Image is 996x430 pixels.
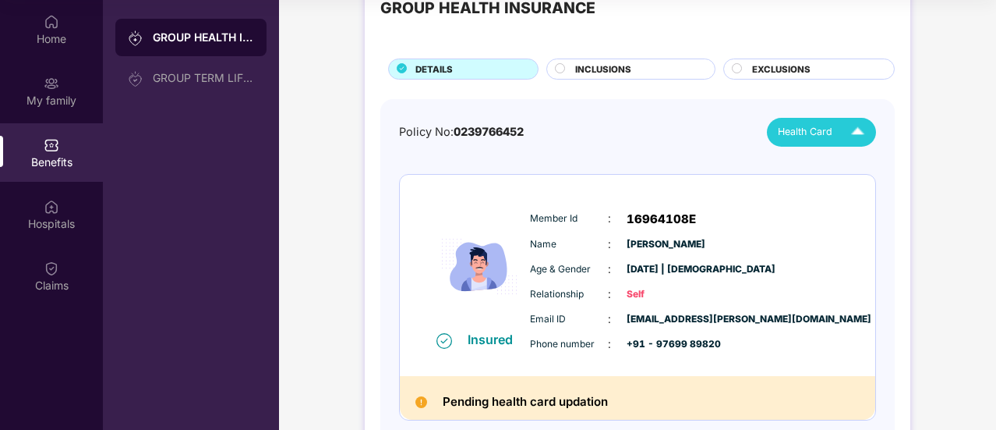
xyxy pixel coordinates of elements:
span: Age & Gender [530,262,608,277]
img: svg+xml;base64,PHN2ZyBpZD0iQmVuZWZpdHMiIHhtbG5zPSJodHRwOi8vd3d3LnczLm9yZy8yMDAwL3N2ZyIgd2lkdGg9Ij... [44,137,59,153]
span: 16964108E [627,210,696,229]
img: Icuh8uwCUCF+XjCZyLQsAKiDCM9HiE6CMYmKQaPGkZKaA32CAAACiQcFBJY0IsAAAAASUVORK5CYII= [844,119,871,146]
span: : [608,236,611,253]
span: Email ID [530,312,608,327]
span: [PERSON_NAME] [627,237,705,252]
img: svg+xml;base64,PHN2ZyB3aWR0aD0iMjAiIGhlaWdodD0iMjAiIHZpZXdCb3g9IjAgMCAyMCAyMCIgZmlsbD0ibm9uZSIgeG... [44,76,59,91]
span: Member Id [530,211,608,226]
img: Pending [415,396,427,408]
span: : [608,261,611,278]
span: DETAILS [415,62,453,76]
span: : [608,286,611,303]
span: Self [627,287,705,302]
div: Policy No: [399,123,524,141]
span: Health Card [778,124,832,140]
span: Phone number [530,337,608,352]
div: GROUP TERM LIFE INSURANCE [153,72,254,84]
h2: Pending health card updation [443,392,608,412]
img: svg+xml;base64,PHN2ZyBpZD0iQ2xhaW0iIHhtbG5zPSJodHRwOi8vd3d3LnczLm9yZy8yMDAwL3N2ZyIgd2lkdGg9IjIwIi... [44,261,59,276]
span: : [608,336,611,353]
button: Health Card [767,118,876,147]
span: EXCLUSIONS [752,62,811,76]
span: Name [530,237,608,252]
span: [DATE] | [DEMOGRAPHIC_DATA] [627,262,705,277]
span: Relationship [530,287,608,302]
img: svg+xml;base64,PHN2ZyB4bWxucz0iaHR0cDovL3d3dy53My5vcmcvMjAwMC9zdmciIHdpZHRoPSIxNiIgaGVpZ2h0PSIxNi... [436,333,452,349]
span: : [608,210,611,227]
span: : [608,311,611,328]
div: Insured [468,332,522,347]
span: +91 - 97699 89820 [627,337,705,352]
img: svg+xml;base64,PHN2ZyB3aWR0aD0iMjAiIGhlaWdodD0iMjAiIHZpZXdCb3g9IjAgMCAyMCAyMCIgZmlsbD0ibm9uZSIgeG... [128,71,143,87]
span: [EMAIL_ADDRESS][PERSON_NAME][DOMAIN_NAME] [627,312,705,327]
span: INCLUSIONS [575,62,631,76]
span: 0239766452 [454,125,524,138]
img: svg+xml;base64,PHN2ZyBpZD0iSG9zcGl0YWxzIiB4bWxucz0iaHR0cDovL3d3dy53My5vcmcvMjAwMC9zdmciIHdpZHRoPS... [44,199,59,215]
img: svg+xml;base64,PHN2ZyB3aWR0aD0iMjAiIGhlaWdodD0iMjAiIHZpZXdCb3g9IjAgMCAyMCAyMCIgZmlsbD0ibm9uZSIgeG... [128,30,143,46]
img: icon [433,202,526,331]
div: GROUP HEALTH INSURANCE [153,30,254,45]
img: svg+xml;base64,PHN2ZyBpZD0iSG9tZSIgeG1sbnM9Imh0dHA6Ly93d3cudzMub3JnLzIwMDAvc3ZnIiB3aWR0aD0iMjAiIG... [44,14,59,30]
